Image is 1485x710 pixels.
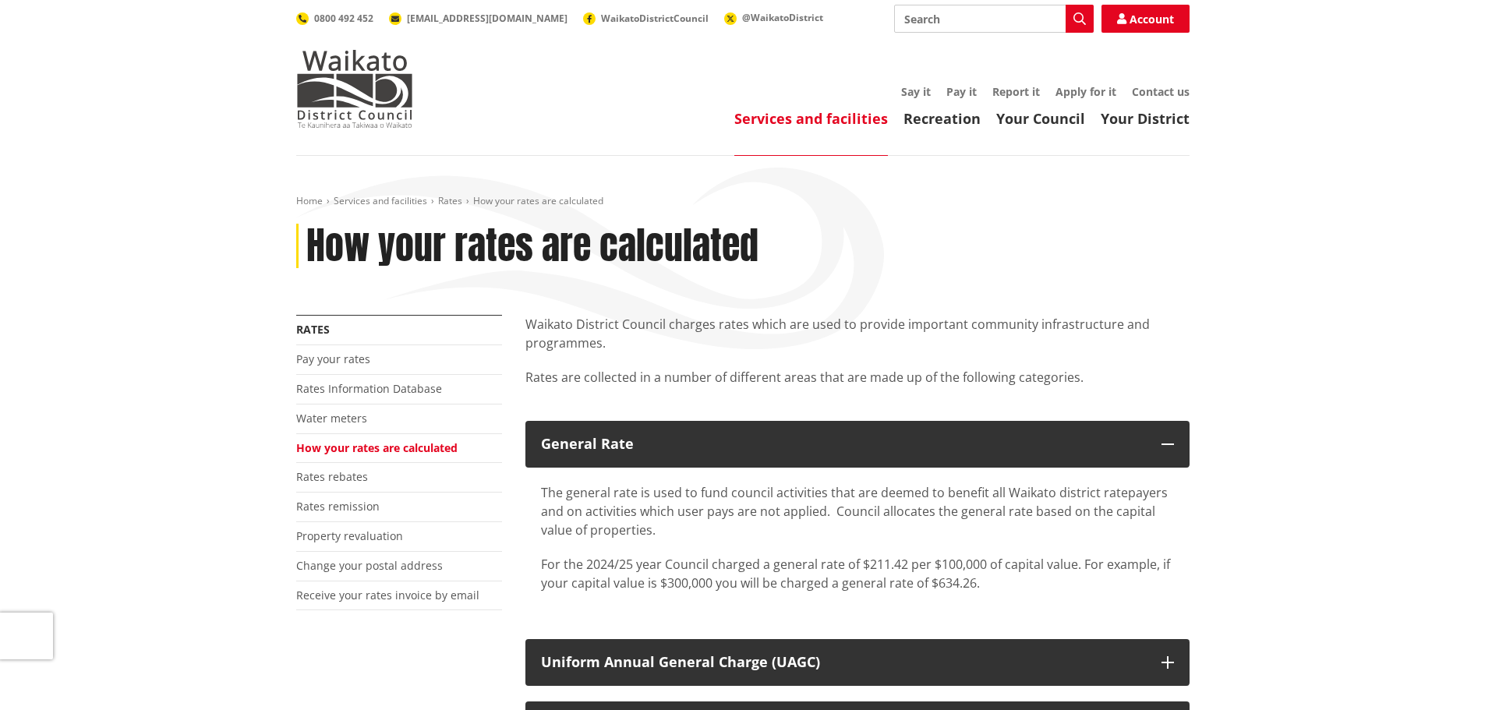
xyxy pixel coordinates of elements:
[1055,84,1116,99] a: Apply for it
[473,194,603,207] span: How your rates are calculated
[334,194,427,207] a: Services and facilities
[438,194,462,207] a: Rates
[742,11,823,24] span: @WaikatoDistrict
[296,351,370,366] a: Pay your rates
[296,12,373,25] a: 0800 492 452
[296,440,458,455] a: How your rates are calculated
[541,655,1146,670] div: Uniform Annual General Charge (UAGC)
[992,84,1040,99] a: Report it
[296,469,368,484] a: Rates rebates
[946,84,977,99] a: Pay it
[296,588,479,602] a: Receive your rates invoice by email
[541,483,1174,539] p: The general rate is used to fund council activities that are deemed to benefit all Waikato distri...
[296,499,380,514] a: Rates remission
[296,558,443,573] a: Change your postal address
[903,109,981,128] a: Recreation
[525,639,1190,686] button: Uniform Annual General Charge (UAGC)
[296,50,413,128] img: Waikato District Council - Te Kaunihera aa Takiwaa o Waikato
[734,109,888,128] a: Services and facilities
[1101,109,1190,128] a: Your District
[1101,5,1190,33] a: Account
[1132,84,1190,99] a: Contact us
[541,555,1174,592] p: For the 2024/25 year Council charged a general rate of $211.42 per $100,000 of capital value. For...
[296,322,330,337] a: Rates
[306,224,758,269] h1: How your rates are calculated
[525,315,1190,352] p: Waikato District Council charges rates which are used to provide important community infrastructu...
[996,109,1085,128] a: Your Council
[1413,645,1469,701] iframe: Messenger Launcher
[901,84,931,99] a: Say it
[583,12,709,25] a: WaikatoDistrictCouncil
[314,12,373,25] span: 0800 492 452
[296,381,442,396] a: Rates Information Database
[525,368,1190,405] p: Rates are collected in a number of different areas that are made up of the following categories.
[296,528,403,543] a: Property revaluation
[724,11,823,24] a: @WaikatoDistrict
[601,12,709,25] span: WaikatoDistrictCouncil
[389,12,567,25] a: [EMAIL_ADDRESS][DOMAIN_NAME]
[541,436,1146,452] div: General Rate
[894,5,1094,33] input: Search input
[296,411,367,426] a: Water meters
[407,12,567,25] span: [EMAIL_ADDRESS][DOMAIN_NAME]
[296,194,323,207] a: Home
[296,195,1190,208] nav: breadcrumb
[525,421,1190,468] button: General Rate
